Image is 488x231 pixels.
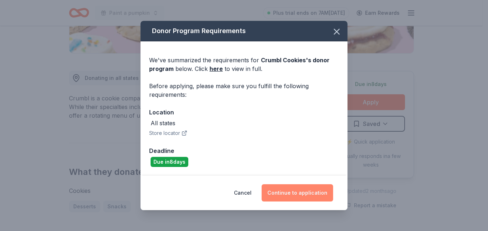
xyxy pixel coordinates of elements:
button: Continue to application [262,184,333,201]
div: Before applying, please make sure you fulfill the following requirements: [149,82,339,99]
div: Location [149,108,339,117]
div: All states [151,119,175,127]
div: Donor Program Requirements [141,21,347,41]
a: here [210,64,223,73]
div: Due in 8 days [151,157,188,167]
div: We've summarized the requirements for below. Click to view in full. [149,56,339,73]
button: Store locator [149,129,187,137]
div: Deadline [149,146,339,155]
button: Cancel [234,184,252,201]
